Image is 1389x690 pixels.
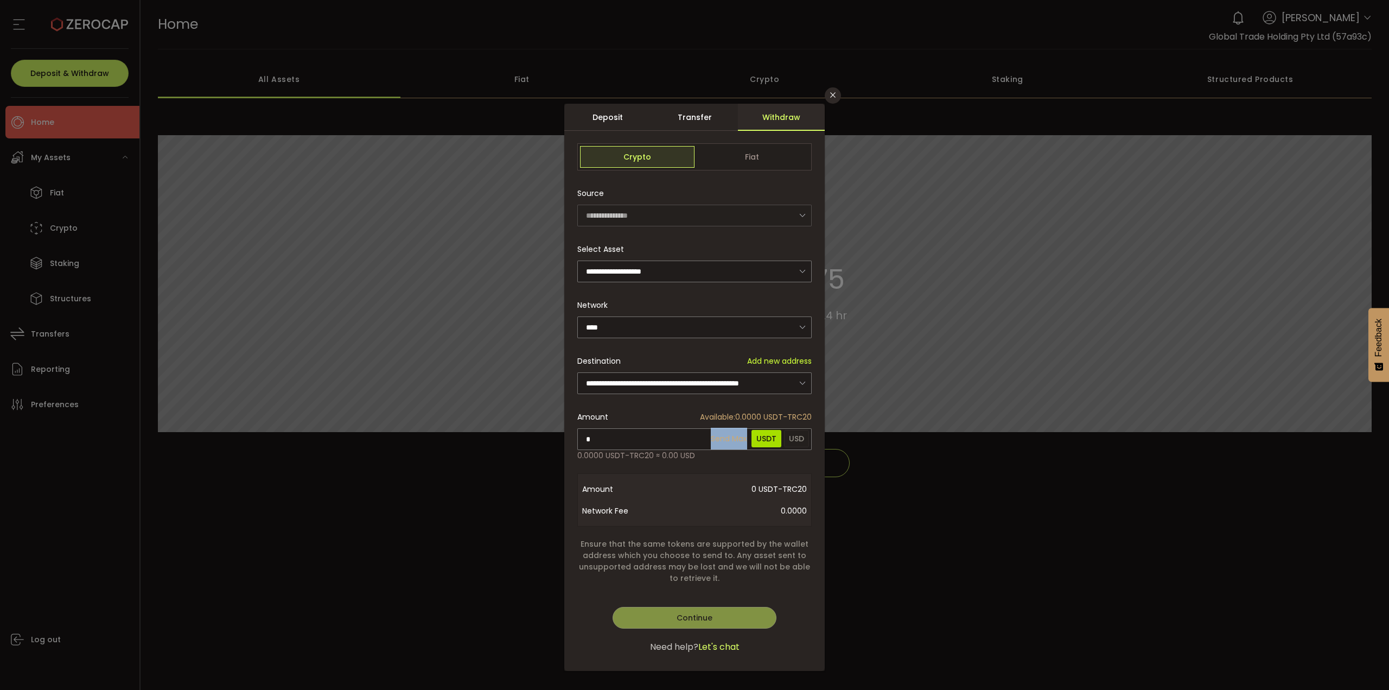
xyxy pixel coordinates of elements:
iframe: Chat Widget [1263,573,1389,690]
span: Amount [582,478,669,500]
span: Add new address [747,356,812,367]
div: Deposit [564,104,651,131]
span: Fiat [694,146,809,168]
label: Network [577,300,614,311]
div: Withdraw [738,104,825,131]
span: Crypto [580,146,694,168]
span: 0 USDT-TRC20 [669,478,807,500]
button: Continue [613,607,776,629]
span: Destination [577,356,621,366]
div: dialog [564,104,825,671]
span: 0.0000 [669,500,807,522]
span: Continue [677,612,712,623]
button: Feedback - Show survey [1368,308,1389,382]
div: Transfer [651,104,738,131]
button: Close [825,87,841,104]
label: Select Asset [577,244,630,255]
span: USDT [751,430,781,447]
span: Send Max [709,428,749,450]
div: 聊天小组件 [1263,573,1389,690]
span: Feedback [1374,319,1384,357]
span: Source [577,182,604,204]
span: USD [784,430,809,447]
span: Need help? [650,641,698,654]
span: 0.0000 USDT-TRC20 [700,412,812,423]
span: Available: [700,412,735,422]
span: Network Fee [582,500,669,522]
span: Let's chat [698,641,740,654]
span: Ensure that the same tokens are supported by the wallet address which you choose to send to. Any ... [577,539,812,584]
span: 0.0000 USDT-TRC20 ≈ 0.00 USD [577,450,695,461]
span: Amount [577,412,608,423]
